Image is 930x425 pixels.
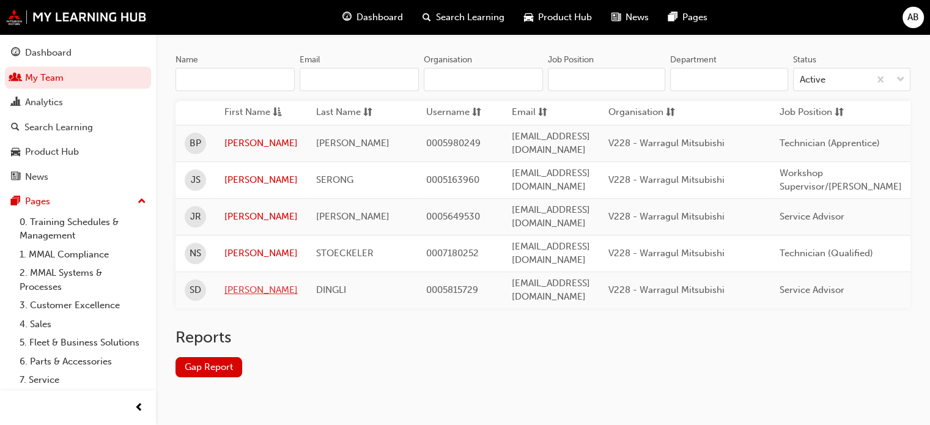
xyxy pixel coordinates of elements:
[472,105,481,120] span: sorting-icon
[15,296,151,315] a: 3. Customer Excellence
[224,105,292,120] button: First Nameasc-icon
[316,211,389,222] span: [PERSON_NAME]
[896,72,905,88] span: down-icon
[426,284,478,295] span: 0005815729
[426,105,470,120] span: Username
[780,105,847,120] button: Job Positionsorting-icon
[15,245,151,264] a: 1. MMAL Compliance
[15,333,151,352] a: 5. Fleet & Business Solutions
[608,105,676,120] button: Organisationsorting-icon
[25,170,48,184] div: News
[15,352,151,371] a: 6. Parts & Accessories
[5,190,151,213] button: Pages
[424,54,472,66] div: Organisation
[190,210,201,224] span: JR
[524,10,533,25] span: car-icon
[11,122,20,133] span: search-icon
[514,5,602,30] a: car-iconProduct Hub
[512,204,590,229] span: [EMAIL_ADDRESS][DOMAIN_NAME]
[423,10,431,25] span: search-icon
[11,48,20,59] span: guage-icon
[424,68,543,91] input: Organisation
[548,68,665,91] input: Job Position
[190,283,201,297] span: SD
[666,105,675,120] span: sorting-icon
[342,10,352,25] span: guage-icon
[780,248,873,259] span: Technician (Qualified)
[15,315,151,334] a: 4. Sales
[135,401,144,416] span: prev-icon
[5,166,151,188] a: News
[175,68,295,91] input: Name
[426,105,493,120] button: Usernamesorting-icon
[5,67,151,89] a: My Team
[5,39,151,190] button: DashboardMy TeamAnalyticsSearch LearningProduct HubNews
[608,248,725,259] span: V228 - Warragul Mitsubishi
[512,105,536,120] span: Email
[512,105,579,120] button: Emailsorting-icon
[608,105,663,120] span: Organisation
[608,211,725,222] span: V228 - Warragul Mitsubishi
[626,10,649,24] span: News
[902,7,924,28] button: AB
[316,105,361,120] span: Last Name
[907,10,919,24] span: AB
[659,5,717,30] a: pages-iconPages
[780,168,902,193] span: Workshop Supervisor/[PERSON_NAME]
[175,54,198,66] div: Name
[426,248,479,259] span: 0007180252
[548,54,594,66] div: Job Position
[800,73,825,87] div: Active
[426,138,481,149] span: 0005980249
[611,10,621,25] span: news-icon
[780,211,844,222] span: Service Advisor
[15,213,151,245] a: 0. Training Schedules & Management
[668,10,677,25] span: pages-icon
[224,283,298,297] a: [PERSON_NAME]
[190,246,201,261] span: NS
[608,138,725,149] span: V228 - Warragul Mitsubishi
[25,145,79,159] div: Product Hub
[426,211,480,222] span: 0005649530
[780,284,844,295] span: Service Advisor
[175,357,242,377] a: Gap Report
[835,105,844,120] span: sorting-icon
[413,5,514,30] a: search-iconSearch Learning
[512,278,590,303] span: [EMAIL_ADDRESS][DOMAIN_NAME]
[793,54,816,66] div: Status
[11,147,20,158] span: car-icon
[11,196,20,207] span: pages-icon
[538,105,547,120] span: sorting-icon
[426,174,479,185] span: 0005163960
[25,95,63,109] div: Analytics
[273,105,282,120] span: asc-icon
[175,328,910,347] h2: Reports
[224,246,298,261] a: [PERSON_NAME]
[191,173,201,187] span: JS
[5,91,151,114] a: Analytics
[25,46,72,60] div: Dashboard
[6,9,147,25] img: mmal
[602,5,659,30] a: news-iconNews
[333,5,413,30] a: guage-iconDashboard
[356,10,403,24] span: Dashboard
[300,68,419,91] input: Email
[138,194,146,210] span: up-icon
[5,42,151,64] a: Dashboard
[316,105,383,120] button: Last Namesorting-icon
[608,174,725,185] span: V228 - Warragul Mitsubishi
[608,284,725,295] span: V228 - Warragul Mitsubishi
[316,174,353,185] span: SERONG
[436,10,504,24] span: Search Learning
[190,136,201,150] span: BP
[682,10,707,24] span: Pages
[316,138,389,149] span: [PERSON_NAME]
[15,390,151,408] a: 8. Technical
[224,173,298,187] a: [PERSON_NAME]
[512,131,590,156] span: [EMAIL_ADDRESS][DOMAIN_NAME]
[224,210,298,224] a: [PERSON_NAME]
[670,68,788,91] input: Department
[15,371,151,390] a: 7. Service
[363,105,372,120] span: sorting-icon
